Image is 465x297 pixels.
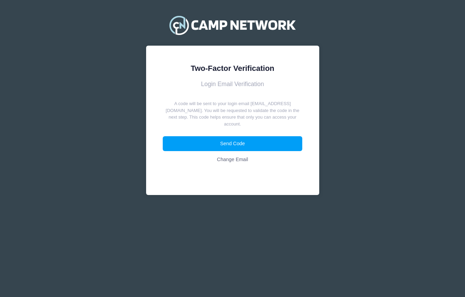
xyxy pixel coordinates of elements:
a: Change Email [163,152,302,167]
img: Camp Network [166,11,298,39]
h3: Login Email Verification [163,81,302,88]
div: Two-Factor Verification [163,63,302,74]
p: A code will be sent to your login email [EMAIL_ADDRESS][DOMAIN_NAME]. You will be requested to va... [163,100,302,127]
button: Send Code [163,136,302,151]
